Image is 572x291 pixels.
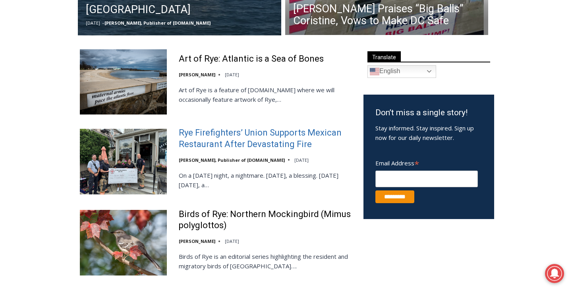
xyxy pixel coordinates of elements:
img: en [370,67,379,76]
a: [PERSON_NAME] [179,238,215,244]
p: On a [DATE] night, a nightmare. [DATE], a blessing. [DATE][DATE], a… [179,171,353,190]
a: [PERSON_NAME], Publisher of [DOMAIN_NAME] [179,157,285,163]
span: – [102,20,104,26]
time: [DATE] [86,20,100,26]
p: Stay informed. Stay inspired. Sign up now for our daily newsletter. [375,123,482,142]
a: Birds of Rye: Northern Mockingbird (Mimus polyglottos) [179,209,353,231]
a: Art of Rye: Atlantic is a Sea of Bones [179,53,324,65]
a: Rye Firefighters’ Union Supports Mexican Restaurant After Devastating Fire [179,127,353,150]
label: Email Address [375,155,478,169]
img: Rye Firefighters’ Union Supports Mexican Restaurant After Devastating Fire [80,129,167,194]
p: Birds of Rye is an editorial series highlighting the resident and migratory birds of [GEOGRAPHIC_... [179,252,353,271]
time: [DATE] [225,72,239,78]
a: [PERSON_NAME] Praises “Big Balls” Coristine, Vows to Make DC Safe [293,3,481,27]
a: [PERSON_NAME], Publisher of [DOMAIN_NAME] [104,20,211,26]
img: Birds of Rye: Northern Mockingbird (Mimus polyglottos) [80,210,167,275]
h3: Don’t miss a single story! [375,107,482,119]
p: Art of Rye is a feature of [DOMAIN_NAME] where we will occasionally feature artwork of Rye,… [179,85,353,104]
time: [DATE] [294,157,309,163]
span: Translate [367,51,401,62]
a: English [367,65,436,78]
img: Art of Rye: Atlantic is a Sea of Bones [80,49,167,114]
time: [DATE] [225,238,239,244]
a: [PERSON_NAME] [179,72,215,78]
